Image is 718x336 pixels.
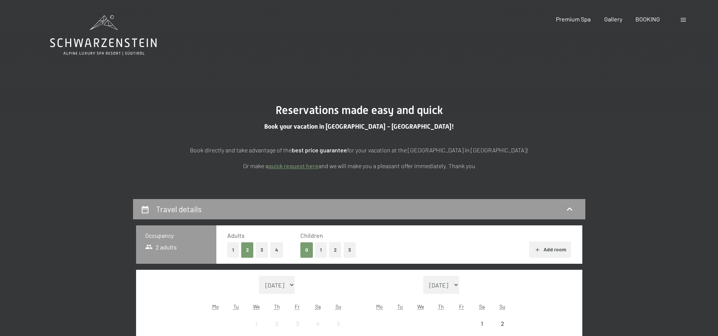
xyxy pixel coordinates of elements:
div: Arrival not possible [308,313,328,334]
a: quick request here [268,162,318,169]
span: Children [300,232,323,239]
div: Wed Oct 01 2025 [246,313,266,334]
button: 3 [344,242,356,258]
div: Thu Oct 02 2025 [267,313,287,334]
h2: Travel details [156,204,202,214]
div: Sun Oct 05 2025 [328,313,348,334]
abbr: Saturday [479,303,485,310]
button: 1 [315,242,327,258]
abbr: Wednesday [253,303,260,310]
div: Sat Nov 01 2025 [472,313,492,334]
abbr: Friday [459,303,464,310]
div: Sat Oct 04 2025 [308,313,328,334]
a: Gallery [604,15,622,23]
abbr: Tuesday [397,303,403,310]
p: Or make a and we will make you a pleasant offer immediately. Thank you [171,161,548,171]
div: Arrival not possible [492,313,513,334]
abbr: Tuesday [233,303,239,310]
abbr: Sunday [335,303,341,310]
p: Book directly and take advantage of the for your vacation at the [GEOGRAPHIC_DATA] in [GEOGRAPHIC... [171,145,548,155]
button: 1 [227,242,239,258]
div: Fri Oct 03 2025 [287,313,308,334]
abbr: Monday [212,303,219,310]
abbr: Thursday [274,303,280,310]
div: Arrival not possible [287,313,308,334]
span: Book your vacation in [GEOGRAPHIC_DATA] - [GEOGRAPHIC_DATA]! [264,123,454,130]
h3: Occupancy [145,231,207,240]
span: Adults [227,232,245,239]
button: 4 [270,242,283,258]
a: Premium Spa [556,15,591,23]
abbr: Monday [376,303,383,310]
span: Reservations made easy and quick [276,103,443,117]
div: Arrival not possible [472,313,492,334]
strong: best price guarantee [292,146,347,154]
a: BOOKING [635,15,660,23]
div: Arrival not possible [267,313,287,334]
button: 2 [241,242,254,258]
button: Add room [529,242,571,258]
button: 0 [300,242,313,258]
abbr: Wednesday [417,303,424,310]
div: Arrival not possible [328,313,348,334]
button: 3 [256,242,268,258]
abbr: Thursday [438,303,444,310]
div: Arrival not possible [246,313,266,334]
abbr: Sunday [499,303,505,310]
abbr: Saturday [315,303,321,310]
button: 2 [329,242,341,258]
span: 2 adults [145,243,177,251]
div: Sun Nov 02 2025 [492,313,513,334]
abbr: Friday [295,303,300,310]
